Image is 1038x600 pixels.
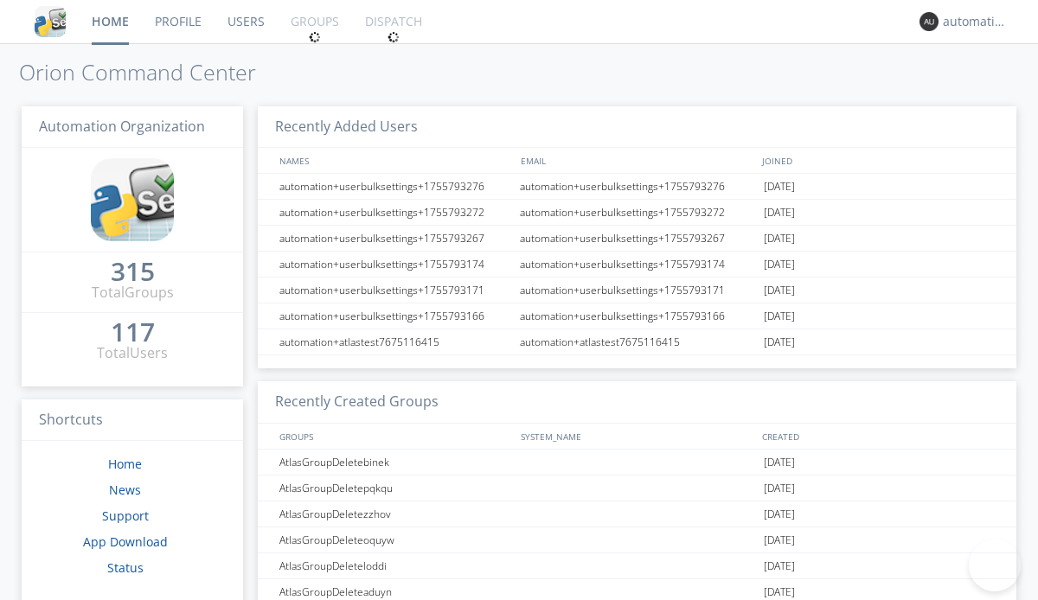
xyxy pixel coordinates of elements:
[258,329,1016,355] a: automation+atlastest7675116415automation+atlastest7675116415[DATE]
[764,527,795,553] span: [DATE]
[35,6,66,37] img: cddb5a64eb264b2086981ab96f4c1ba7
[516,200,759,225] div: automation+userbulksettings+1755793272
[764,501,795,527] span: [DATE]
[275,303,515,329] div: automation+userbulksettings+1755793166
[258,381,1016,424] h3: Recently Created Groups
[97,343,168,363] div: Total Users
[764,450,795,476] span: [DATE]
[83,533,168,550] a: App Download
[111,323,155,341] div: 117
[258,501,1016,527] a: AtlasGroupDeletezzhov[DATE]
[764,329,795,355] span: [DATE]
[275,553,515,578] div: AtlasGroupDeleteloddi
[258,252,1016,278] a: automation+userbulksettings+1755793174automation+userbulksettings+1755793174[DATE]
[91,158,174,241] img: cddb5a64eb264b2086981ab96f4c1ba7
[758,424,1000,449] div: CREATED
[111,263,155,280] div: 315
[107,559,144,576] a: Status
[39,117,205,136] span: Automation Organization
[258,226,1016,252] a: automation+userbulksettings+1755793267automation+userbulksettings+1755793267[DATE]
[102,507,149,524] a: Support
[516,252,759,277] div: automation+userbulksettings+1755793174
[943,13,1008,30] div: automation+atlas0003
[275,174,515,199] div: automation+userbulksettings+1755793276
[275,252,515,277] div: automation+userbulksettings+1755793174
[92,283,174,303] div: Total Groups
[111,323,155,343] a: 117
[109,482,141,498] a: News
[275,148,512,173] div: NAMES
[764,476,795,501] span: [DATE]
[764,200,795,226] span: [DATE]
[275,424,512,449] div: GROUPS
[275,527,515,552] div: AtlasGroupDeleteoquyw
[516,148,758,173] div: EMAIL
[258,278,1016,303] a: automation+userbulksettings+1755793171automation+userbulksettings+1755793171[DATE]
[275,200,515,225] div: automation+userbulksettings+1755793272
[275,278,515,303] div: automation+userbulksettings+1755793171
[309,31,321,43] img: spin.svg
[258,303,1016,329] a: automation+userbulksettings+1755793166automation+userbulksettings+1755793166[DATE]
[919,12,939,31] img: 373638.png
[275,501,515,527] div: AtlasGroupDeletezzhov
[258,106,1016,149] h3: Recently Added Users
[764,226,795,252] span: [DATE]
[516,174,759,199] div: automation+userbulksettings+1755793276
[258,174,1016,200] a: automation+userbulksettings+1755793276automation+userbulksettings+1755793276[DATE]
[764,174,795,200] span: [DATE]
[764,303,795,329] span: [DATE]
[764,553,795,579] span: [DATE]
[108,456,142,472] a: Home
[258,200,1016,226] a: automation+userbulksettings+1755793272automation+userbulksettings+1755793272[DATE]
[516,226,759,251] div: automation+userbulksettings+1755793267
[258,450,1016,476] a: AtlasGroupDeletebinek[DATE]
[275,226,515,251] div: automation+userbulksettings+1755793267
[516,303,759,329] div: automation+userbulksettings+1755793166
[275,476,515,501] div: AtlasGroupDeletepqkqu
[516,278,759,303] div: automation+userbulksettings+1755793171
[764,278,795,303] span: [DATE]
[275,450,515,475] div: AtlasGroupDeletebinek
[969,539,1021,591] iframe: Toggle Customer Support
[258,476,1016,501] a: AtlasGroupDeletepqkqu[DATE]
[758,148,1000,173] div: JOINED
[22,399,243,442] h3: Shortcuts
[258,553,1016,579] a: AtlasGroupDeleteloddi[DATE]
[516,424,758,449] div: SYSTEM_NAME
[516,329,759,354] div: automation+atlastest7675116415
[111,263,155,283] a: 315
[258,527,1016,553] a: AtlasGroupDeleteoquyw[DATE]
[275,329,515,354] div: automation+atlastest7675116415
[388,31,400,43] img: spin.svg
[764,252,795,278] span: [DATE]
